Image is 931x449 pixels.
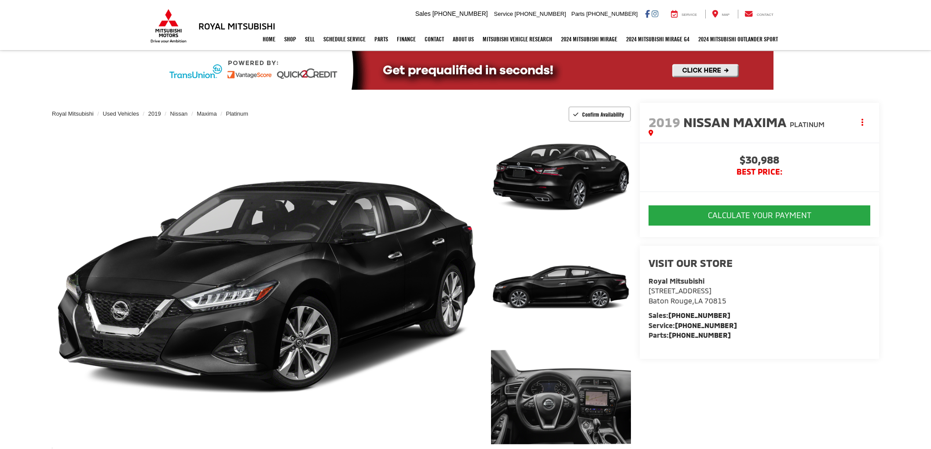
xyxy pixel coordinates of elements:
[757,13,773,17] span: Contact
[669,331,731,339] a: [PHONE_NUMBER]
[226,110,249,117] a: Platinum
[433,10,488,17] span: [PHONE_NUMBER]
[198,21,275,31] h3: Royal Mitsubishi
[258,28,280,50] a: Home
[149,9,188,43] img: Mitsubishi
[197,110,217,117] a: Maxima
[649,331,731,339] strong: Parts:
[280,28,301,50] a: Shop
[675,321,737,329] a: [PHONE_NUMBER]
[170,110,188,117] a: Nissan
[649,277,704,285] strong: Royal Mitsubishi
[622,28,694,50] a: 2024 Mitsubishi Mirage G4
[582,111,624,118] span: Confirm Availability
[790,120,825,128] span: Platinum
[319,28,370,50] a: Schedule Service: Opens in a new tab
[649,168,870,176] span: BEST PRICE:
[415,10,431,17] span: Sales
[694,296,703,305] span: LA
[649,286,726,305] a: [STREET_ADDRESS] Baton Rouge,LA 70815
[489,124,632,231] img: 2019 Nissan Maxima Platinum
[722,13,729,17] span: Map
[649,296,726,305] span: ,
[682,13,697,17] span: Service
[420,28,448,50] a: Contact
[568,106,631,122] button: Confirm Availability
[158,51,773,90] img: Quick2Credit
[704,296,726,305] span: 70815
[515,11,566,17] span: [PHONE_NUMBER]
[478,28,557,50] a: Mitsubishi Vehicle Research
[586,11,638,17] span: [PHONE_NUMBER]
[649,114,680,130] span: 2019
[448,28,478,50] a: About Us
[301,28,319,50] a: Sell
[392,28,420,50] a: Finance
[668,311,730,319] a: [PHONE_NUMBER]
[855,114,870,130] button: Actions
[652,10,658,17] a: Instagram: Click to visit our Instagram page
[649,286,711,295] span: [STREET_ADDRESS]
[649,311,730,319] strong: Sales:
[861,119,863,126] span: dropdown dots
[491,235,631,340] a: Expand Photo 2
[494,11,513,17] span: Service
[489,234,632,341] img: 2019 Nissan Maxima Platinum
[649,296,692,305] span: Baton Rouge
[649,154,870,168] span: $30,988
[645,10,650,17] a: Facebook: Click to visit our Facebook page
[491,125,631,230] a: Expand Photo 1
[649,205,870,226] button: CALCULATE YOUR PAYMENT
[694,28,782,50] a: 2024 Mitsubishi Outlander SPORT
[705,10,736,18] a: Map
[683,114,790,130] span: Nissan Maxima
[52,110,94,117] a: Royal Mitsubishi
[370,28,392,50] a: Parts: Opens in a new tab
[649,321,737,329] strong: Service:
[738,10,780,18] a: Contact
[103,110,139,117] a: Used Vehicles
[649,257,870,269] h2: Visit our Store
[664,10,704,18] a: Service
[148,110,161,117] a: 2019
[571,11,584,17] span: Parts
[557,28,622,50] a: 2024 Mitsubishi Mirage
